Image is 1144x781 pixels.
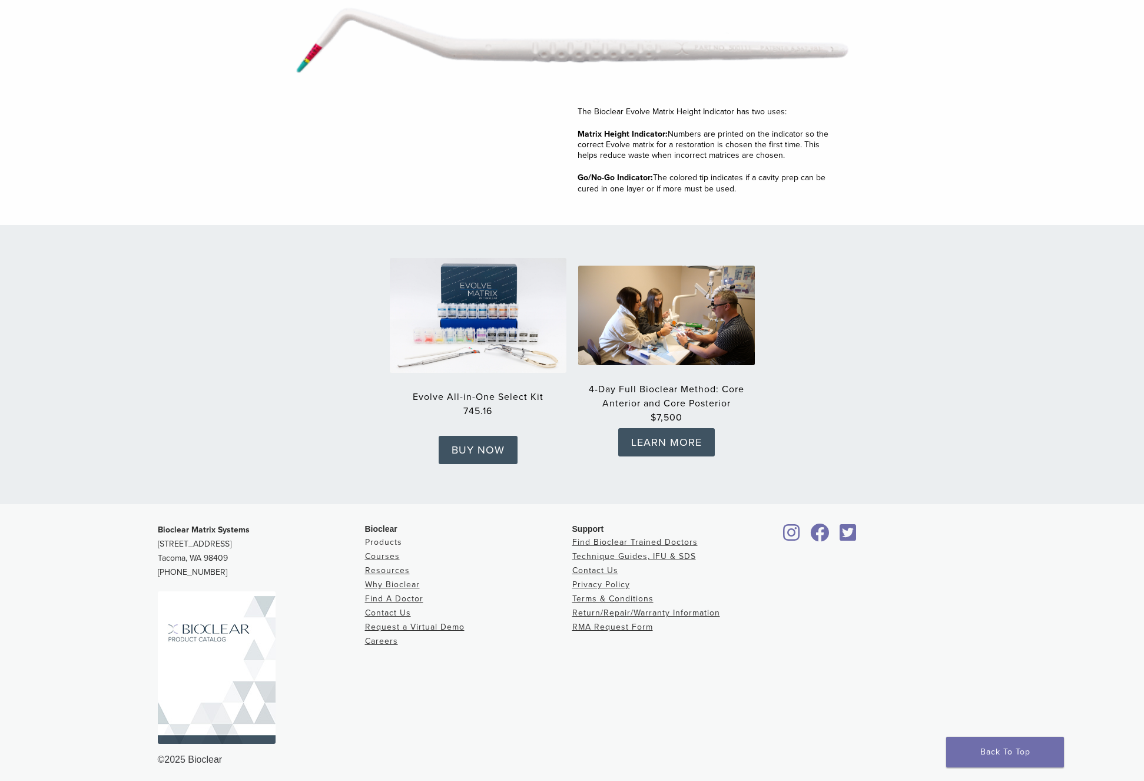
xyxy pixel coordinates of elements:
[578,411,755,425] strong: $7,500
[365,594,423,604] a: Find A Doctor
[365,608,411,618] a: Contact Us
[158,523,365,580] p: [STREET_ADDRESS] Tacoma, WA 98409 [PHONE_NUMBER]
[572,594,654,604] a: Terms & Conditions
[578,129,668,139] strong: Matrix Height Indicator:
[780,531,804,542] a: Bioclear
[578,107,848,117] p: The Bioclear Evolve Matrix Height Indicator has two uses:
[578,173,848,194] p: The colored tip indicates if a cavity prep can be cured in one layer or if more must be used.
[578,129,848,161] p: Numbers are printed on the indicator so the correct Evolve matrix for a restoration is chosen the...
[572,551,696,561] a: Technique Guides, IFU & SDS
[390,404,566,418] strong: 745.16
[618,428,715,456] a: LEARN MORE
[365,622,465,632] a: Request a Virtual Demo
[158,753,987,767] div: ©2025 Bioclear
[365,524,397,534] span: Bioclear
[572,580,630,590] a: Privacy Policy
[365,551,400,561] a: Courses
[365,636,398,646] a: Careers
[365,537,402,547] a: Products
[836,531,861,542] a: Bioclear
[572,565,618,575] a: Contact Us
[572,622,653,632] a: RMA Request Form
[158,591,276,744] img: Bioclear
[578,173,653,183] strong: Go/No-Go Indicator:
[365,580,420,590] a: Why Bioclear
[946,737,1064,767] a: Back To Top
[572,524,604,534] span: Support
[572,608,720,618] a: Return/Repair/Warranty Information
[158,525,250,535] strong: Bioclear Matrix Systems
[439,436,518,464] a: BUY NOW
[578,383,755,425] a: 4-Day Full Bioclear Method: Core Anterior and Core Posterior$7,500
[807,531,834,542] a: Bioclear
[572,537,698,547] a: Find Bioclear Trained Doctors
[365,565,410,575] a: Resources
[390,391,566,418] a: Evolve All-in-One Select Kit745.16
